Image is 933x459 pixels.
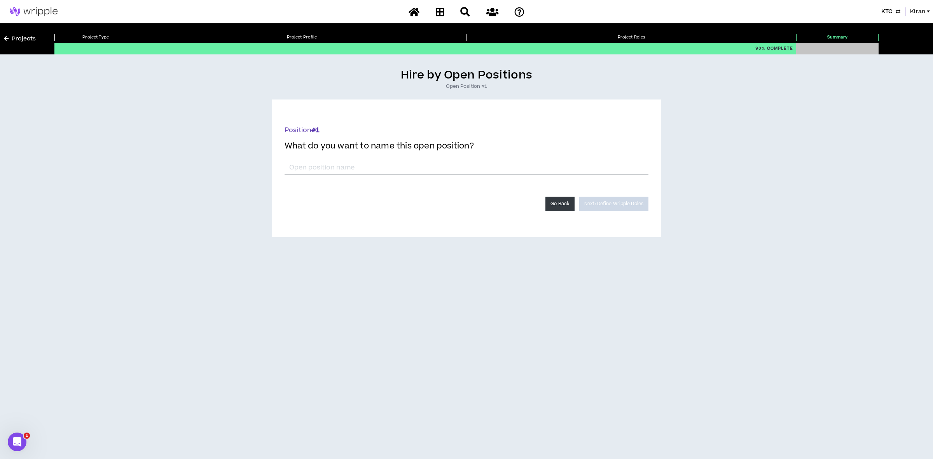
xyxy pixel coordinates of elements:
p: Project Type [54,34,137,41]
span: Kiran [910,7,925,16]
p: Project Profile [137,34,466,41]
button: Next: Define Wripple Roles [579,197,648,211]
button: KTC [881,7,900,16]
h4: Hire by Open Positions [4,68,929,83]
iframe: Intercom live chat [8,433,26,451]
span: 1 [24,433,30,439]
a: Projects [4,35,36,43]
p: Project Roles [466,34,796,41]
span: Complete [767,45,793,52]
input: Open position name [285,160,648,175]
p: 90 % [755,43,793,54]
p: Position [285,126,648,136]
button: Go Back [545,197,575,211]
b: # 1 [311,126,320,135]
span: KTC [881,7,893,16]
h1: Open Position #1 [4,83,929,90]
h5: What do you want to name this open position? [285,141,648,151]
p: Summary [796,34,879,41]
